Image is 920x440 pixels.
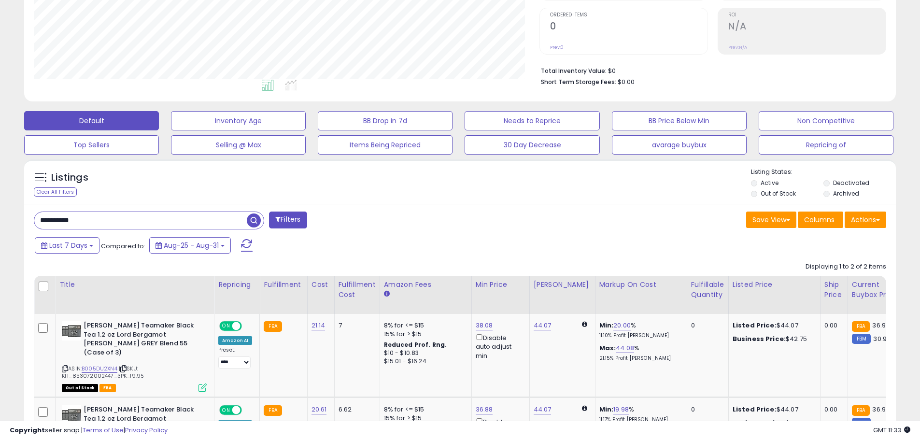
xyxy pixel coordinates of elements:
[733,335,813,343] div: $42.75
[220,322,232,330] span: ON
[384,290,390,298] small: Amazon Fees.
[99,384,116,392] span: FBA
[612,111,747,130] button: BB Price Below Min
[541,67,607,75] b: Total Inventory Value:
[599,321,679,339] div: %
[798,212,843,228] button: Columns
[62,384,98,392] span: All listings that are currently out of stock and unavailable for purchase on Amazon
[759,135,893,155] button: Repricing of
[264,280,303,290] div: Fulfillment
[541,78,616,86] b: Short Term Storage Fees:
[804,215,835,225] span: Columns
[62,365,144,379] span: | SKU: KH_853072002447_3PK_19.95
[125,426,168,435] a: Privacy Policy
[833,189,859,198] label: Archived
[241,322,256,330] span: OFF
[761,189,796,198] label: Out of Stock
[873,334,891,343] span: 30.99
[171,111,306,130] button: Inventory Age
[873,426,910,435] span: 2025-09-8 11:33 GMT
[824,405,840,414] div: 0.00
[24,135,159,155] button: Top Sellers
[384,405,464,414] div: 8% for <= $15
[384,341,447,349] b: Reduced Prof. Rng.
[599,280,683,290] div: Markup on Cost
[616,343,634,353] a: 44.08
[49,241,87,250] span: Last 7 Days
[534,321,552,330] a: 44.07
[62,405,81,425] img: 41FjOkzj1CL._SL40_.jpg
[833,179,869,187] label: Deactivated
[599,343,616,353] b: Max:
[852,405,870,416] small: FBA
[733,321,777,330] b: Listed Price:
[62,321,207,391] div: ASIN:
[599,355,679,362] p: 21.15% Profit [PERSON_NAME]
[618,77,635,86] span: $0.00
[311,280,330,290] div: Cost
[35,237,99,254] button: Last 7 Days
[220,406,232,414] span: ON
[465,111,599,130] button: Needs to Reprice
[599,405,679,423] div: %
[691,280,724,300] div: Fulfillable Quantity
[852,334,871,344] small: FBM
[550,44,564,50] small: Prev: 0
[599,332,679,339] p: 11.10% Profit [PERSON_NAME]
[476,332,522,360] div: Disable auto adjust min
[218,280,255,290] div: Repricing
[759,111,893,130] button: Non Competitive
[59,280,210,290] div: Title
[872,321,889,330] span: 36.97
[806,262,886,271] div: Displaying 1 to 2 of 2 items
[612,135,747,155] button: avarage buybux
[534,405,552,414] a: 44.07
[318,111,453,130] button: BB Drop in 7d
[599,405,614,414] b: Min:
[733,280,816,290] div: Listed Price
[384,321,464,330] div: 8% for <= $15
[311,405,327,414] a: 20.61
[318,135,453,155] button: Items Being Repriced
[733,405,777,414] b: Listed Price:
[728,44,747,50] small: Prev: N/A
[465,135,599,155] button: 30 Day Decrease
[269,212,307,228] button: Filters
[761,179,778,187] label: Active
[82,365,117,373] a: B005DU2XN4
[10,426,45,435] strong: Copyright
[550,13,708,18] span: Ordered Items
[751,168,896,177] p: Listing States:
[384,330,464,339] div: 15% for > $15
[476,405,493,414] a: 36.88
[595,276,687,314] th: The percentage added to the cost of goods (COGS) that forms the calculator for Min & Max prices.
[852,321,870,332] small: FBA
[872,405,889,414] span: 36.97
[83,426,124,435] a: Terms of Use
[733,334,786,343] b: Business Price:
[599,321,614,330] b: Min:
[824,321,840,330] div: 0.00
[101,241,145,251] span: Compared to:
[384,349,464,357] div: $10 - $10.83
[733,405,813,414] div: $44.07
[264,321,282,332] small: FBA
[164,241,219,250] span: Aug-25 - Aug-31
[845,212,886,228] button: Actions
[534,280,591,290] div: [PERSON_NAME]
[541,64,879,76] li: $0
[51,171,88,185] h5: Listings
[476,321,493,330] a: 38.08
[218,336,252,345] div: Amazon AI
[84,321,201,359] b: [PERSON_NAME] Teamaker Black Tea 1.2 oz Lord Bergamot [PERSON_NAME] GREY Blend 55 (Case of 3)
[691,321,721,330] div: 0
[746,212,796,228] button: Save View
[384,280,467,290] div: Amazon Fees
[476,280,525,290] div: Min Price
[62,321,81,341] img: 41FjOkzj1CL._SL40_.jpg
[599,344,679,362] div: %
[691,405,721,414] div: 0
[339,280,376,300] div: Fulfillment Cost
[728,13,886,18] span: ROI
[550,21,708,34] h2: 0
